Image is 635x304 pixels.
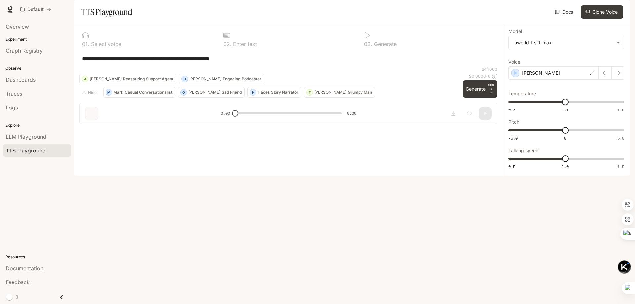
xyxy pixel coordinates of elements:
span: 1.1 [562,107,569,112]
p: [PERSON_NAME] [522,70,560,76]
p: 0 1 . [82,41,89,47]
div: O [181,87,187,98]
button: MMarkCasual Conversationalist [103,87,175,98]
div: H [250,87,256,98]
span: 0 [564,135,566,141]
p: Reassuring Support Agent [123,77,173,81]
h1: TTS Playground [81,5,132,19]
p: Select voice [89,41,121,47]
div: inworld-tts-1-max [509,36,624,49]
p: Default [27,7,44,12]
p: Model [508,29,522,34]
span: -5.0 [508,135,518,141]
button: A[PERSON_NAME]Reassuring Support Agent [79,74,176,84]
div: M [106,87,112,98]
p: Enter text [232,41,257,47]
a: Docs [554,5,576,19]
div: inworld-tts-1-max [513,39,614,46]
p: Generate [372,41,397,47]
span: 1.5 [617,107,624,112]
div: D [182,74,188,84]
p: 64 / 1000 [482,66,497,72]
p: 0 2 . [223,41,232,47]
button: T[PERSON_NAME]Grumpy Man [304,87,375,98]
p: Mark [113,90,123,94]
p: Hades [258,90,270,94]
p: Casual Conversationalist [125,90,172,94]
p: [PERSON_NAME] [188,90,220,94]
span: 5.0 [617,135,624,141]
p: Grumpy Man [348,90,372,94]
p: 0 3 . [364,41,372,47]
div: A [82,74,88,84]
button: HHadesStory Narrator [247,87,301,98]
button: GenerateCTRL +⏎ [463,80,497,98]
p: [PERSON_NAME] [90,77,122,81]
p: Temperature [508,91,536,96]
p: $ 0.000640 [469,73,491,79]
span: 1.0 [562,164,569,169]
span: 0.7 [508,107,515,112]
p: Pitch [508,120,519,124]
p: Engaging Podcaster [223,77,261,81]
div: T [307,87,313,98]
span: 0.5 [508,164,515,169]
p: ⏎ [488,83,495,95]
p: [PERSON_NAME] [189,77,221,81]
button: Clone Voice [581,5,623,19]
span: 1.5 [617,164,624,169]
p: Voice [508,60,520,64]
p: [PERSON_NAME] [314,90,346,94]
button: O[PERSON_NAME]Sad Friend [178,87,245,98]
button: Hide [79,87,101,98]
p: CTRL + [488,83,495,91]
button: D[PERSON_NAME]Engaging Podcaster [179,74,264,84]
p: Talking speed [508,148,539,153]
button: All workspaces [17,3,54,16]
p: Story Narrator [271,90,298,94]
p: Sad Friend [222,90,242,94]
